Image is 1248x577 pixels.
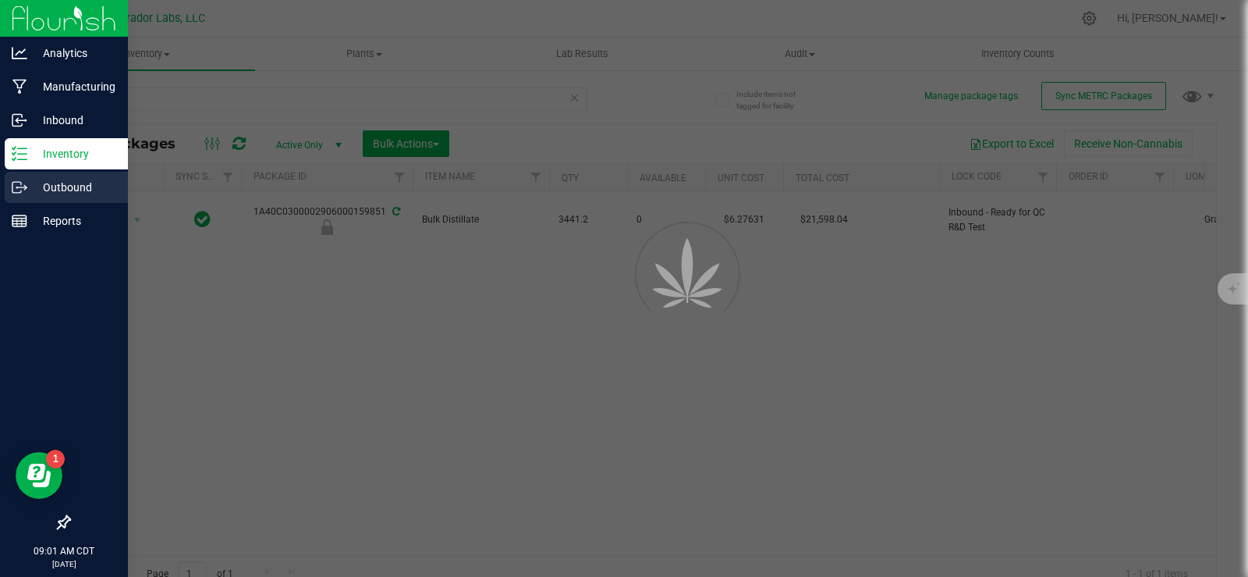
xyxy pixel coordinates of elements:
[12,180,27,195] inline-svg: Outbound
[12,146,27,162] inline-svg: Inventory
[27,77,121,96] p: Manufacturing
[7,544,121,558] p: 09:01 AM CDT
[27,178,121,197] p: Outbound
[12,213,27,229] inline-svg: Reports
[27,212,121,230] p: Reports
[27,111,121,130] p: Inbound
[12,45,27,61] inline-svg: Analytics
[27,144,121,163] p: Inventory
[7,558,121,570] p: [DATE]
[16,452,62,499] iframe: Resource center
[46,450,65,468] iframe: Resource center unread badge
[12,79,27,94] inline-svg: Manufacturing
[12,112,27,128] inline-svg: Inbound
[27,44,121,62] p: Analytics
